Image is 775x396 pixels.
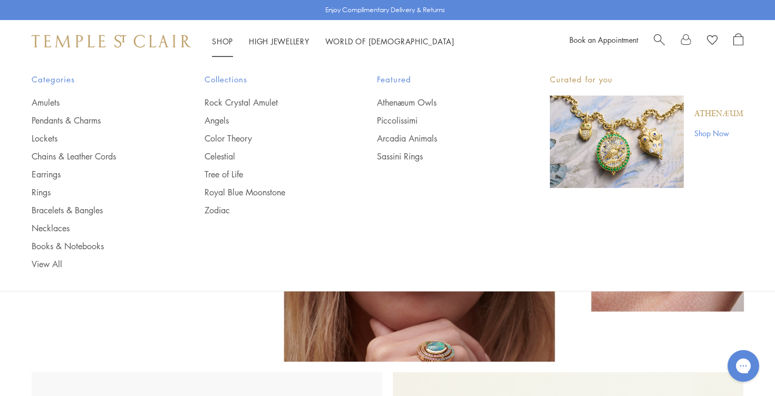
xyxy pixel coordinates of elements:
[569,34,638,45] a: Book an Appointment
[694,127,743,139] a: Shop Now
[733,33,743,49] a: Open Shopping Bag
[377,115,508,126] a: Piccolissimi
[32,73,162,86] span: Categories
[377,97,508,108] a: Athenæum Owls
[32,168,162,180] a: Earrings
[707,33,718,49] a: View Wishlist
[722,346,764,385] iframe: Gorgias live chat messenger
[205,115,335,126] a: Angels
[205,133,335,144] a: Color Theory
[377,73,508,86] span: Featured
[550,73,743,86] p: Curated for you
[377,150,508,162] a: Sassini Rings
[249,36,309,46] a: High JewelleryHigh Jewellery
[32,150,162,162] a: Chains & Leather Cords
[32,115,162,126] a: Pendants & Charms
[32,97,162,108] a: Amulets
[205,97,335,108] a: Rock Crystal Amulet
[694,108,743,120] a: Athenæum
[32,35,191,48] img: Temple St. Clair
[32,186,162,198] a: Rings
[205,204,335,216] a: Zodiac
[325,36,454,46] a: World of [DEMOGRAPHIC_DATA]World of [DEMOGRAPHIC_DATA]
[32,258,162,270] a: View All
[205,186,335,198] a: Royal Blue Moonstone
[325,5,445,15] p: Enjoy Complimentary Delivery & Returns
[654,33,665,49] a: Search
[32,222,162,234] a: Necklaces
[32,240,162,252] a: Books & Notebooks
[212,35,454,48] nav: Main navigation
[32,204,162,216] a: Bracelets & Bangles
[205,150,335,162] a: Celestial
[32,133,162,144] a: Lockets
[212,36,233,46] a: ShopShop
[205,73,335,86] span: Collections
[205,168,335,180] a: Tree of Life
[377,133,508,144] a: Arcadia Animals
